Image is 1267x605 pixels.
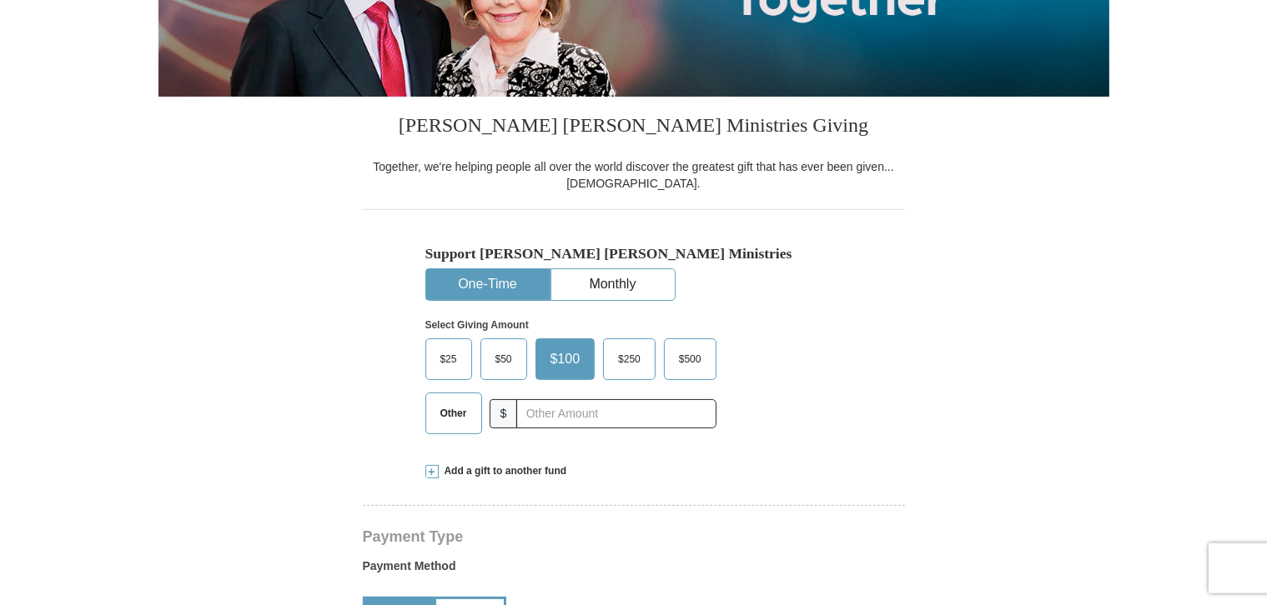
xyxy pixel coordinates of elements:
span: $ [490,399,518,428]
h5: Support [PERSON_NAME] [PERSON_NAME] Ministries [425,245,842,262]
h4: Payment Type [363,530,905,543]
button: One-Time [426,269,550,300]
span: Add a gift to another fund [439,464,567,478]
strong: Select Giving Amount [425,319,529,331]
span: Other [432,401,475,426]
span: $500 [671,347,710,372]
input: Other Amount [516,399,716,428]
span: $100 [542,347,589,372]
button: Monthly [551,269,675,300]
label: Payment Method [363,557,905,582]
span: $25 [432,347,465,372]
span: $50 [487,347,520,372]
div: Together, we're helping people all over the world discover the greatest gift that has ever been g... [363,158,905,192]
span: $250 [610,347,649,372]
h3: [PERSON_NAME] [PERSON_NAME] Ministries Giving [363,97,905,158]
